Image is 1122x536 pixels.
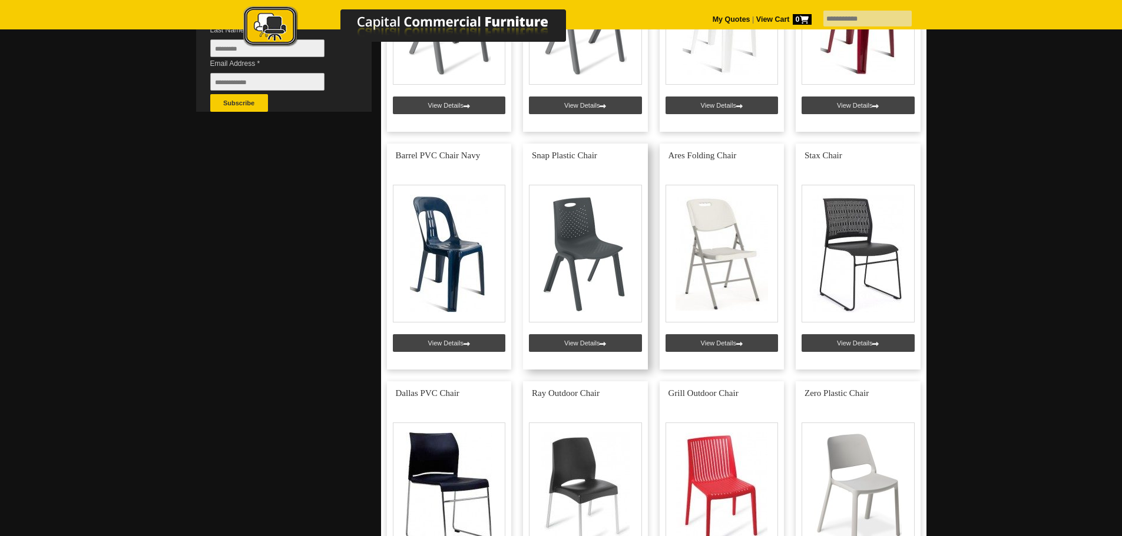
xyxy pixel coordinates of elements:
a: Capital Commercial Furniture Logo [211,6,623,52]
strong: View Cart [756,15,812,24]
span: Email Address * [210,58,342,69]
span: 0 [793,14,812,25]
input: Last Name * [210,39,325,57]
span: Last Name * [210,24,342,36]
button: Subscribe [210,94,268,112]
input: Email Address * [210,73,325,91]
a: My Quotes [713,15,750,24]
img: Capital Commercial Furniture Logo [211,6,623,49]
a: View Cart0 [754,15,811,24]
